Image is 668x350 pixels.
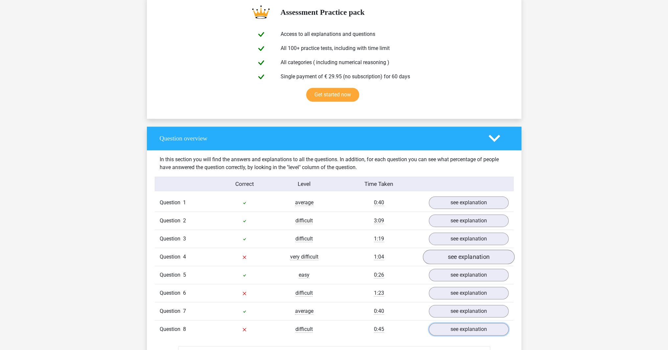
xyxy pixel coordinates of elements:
[374,199,384,206] span: 0:40
[429,196,509,209] a: see explanation
[215,180,274,188] div: Correct
[295,199,313,206] span: average
[423,250,514,264] a: see explanation
[290,254,318,260] span: very difficult
[160,199,183,207] span: Question
[295,326,313,333] span: difficult
[183,236,186,242] span: 3
[295,290,313,296] span: difficult
[295,236,313,242] span: difficult
[429,323,509,336] a: see explanation
[429,233,509,245] a: see explanation
[160,307,183,315] span: Question
[183,199,186,206] span: 1
[183,217,186,224] span: 2
[306,88,359,102] a: Get started now
[160,271,183,279] span: Question
[429,305,509,317] a: see explanation
[374,308,384,314] span: 0:40
[160,217,183,225] span: Question
[374,236,384,242] span: 1:19
[374,254,384,260] span: 1:04
[160,135,479,142] h4: Question overview
[160,253,183,261] span: Question
[183,254,186,260] span: 4
[295,217,313,224] span: difficult
[160,235,183,243] span: Question
[374,326,384,333] span: 0:45
[183,272,186,278] span: 5
[334,180,424,188] div: Time Taken
[374,217,384,224] span: 3:09
[429,287,509,299] a: see explanation
[183,290,186,296] span: 6
[429,269,509,281] a: see explanation
[183,326,186,332] span: 8
[374,272,384,278] span: 0:26
[155,156,514,171] div: In this section you will find the answers and explanations to all the questions. In addition, for...
[274,180,334,188] div: Level
[374,290,384,296] span: 1:23
[160,325,183,333] span: Question
[295,308,313,314] span: average
[183,308,186,314] span: 7
[299,272,310,278] span: easy
[429,214,509,227] a: see explanation
[160,289,183,297] span: Question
